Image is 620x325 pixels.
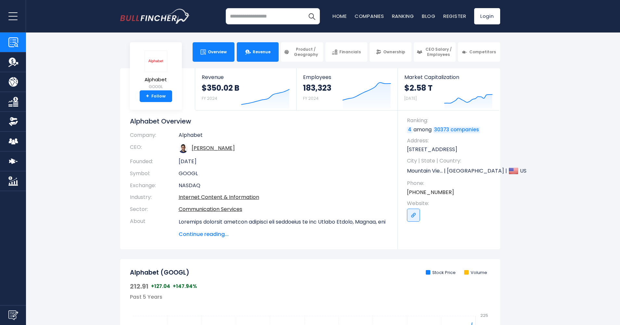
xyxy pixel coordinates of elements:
[291,47,320,57] span: Product / Geography
[202,83,239,93] strong: $350.02 B
[480,313,488,318] text: 225
[192,144,235,152] a: ceo
[193,42,234,62] a: Overview
[202,74,290,80] span: Revenue
[195,68,296,110] a: Revenue $350.02 B FY 2024
[130,132,179,141] th: Company:
[407,209,420,222] a: Go to link
[407,146,494,153] p: [STREET_ADDRESS]
[407,189,454,196] a: [PHONE_NUMBER]
[253,49,271,55] span: Revenue
[422,13,436,19] a: Blog
[179,193,259,201] a: Internet Content & Information
[325,42,367,62] a: Financials
[392,13,414,19] a: Ranking
[130,203,179,215] th: Sector:
[443,13,466,19] a: Register
[144,50,168,91] a: Alphabet GOOGL
[398,68,499,110] a: Market Capitalization $2.58 T [DATE]
[179,144,188,153] img: sundar-pichai.jpg
[151,283,170,290] span: +127.04
[407,200,494,207] span: Website:
[130,269,189,277] h2: Alphabet (GOOGL)
[130,168,179,180] th: Symbol:
[130,282,148,291] span: 212.91
[355,13,384,19] a: Companies
[130,117,388,125] h1: Alphabet Overview
[404,83,433,93] strong: $2.58 T
[120,9,190,24] a: Go to homepage
[370,42,411,62] a: Ownership
[407,166,494,176] p: Mountain Vie... | [GEOGRAPHIC_DATA] | US
[407,137,494,144] span: Address:
[120,9,190,24] img: bullfincher logo
[130,293,162,301] span: Past 5 Years
[407,117,494,124] span: Ranking:
[8,117,18,126] img: Ownership
[179,205,242,213] a: Communication Services
[179,230,388,238] span: Continue reading...
[339,49,361,55] span: Financials
[426,270,456,276] li: Stock Price
[202,96,217,101] small: FY 2024
[383,49,405,55] span: Ownership
[297,68,398,110] a: Employees 183,323 FY 2024
[303,83,331,93] strong: 183,323
[474,8,500,24] a: Login
[145,77,167,83] span: Alphabet
[464,270,487,276] li: Volume
[404,96,417,101] small: [DATE]
[407,180,494,187] span: Phone:
[130,180,179,192] th: Exchange:
[179,168,388,180] td: GOOGL
[303,96,319,101] small: FY 2024
[179,156,388,168] td: [DATE]
[424,47,453,57] span: CEO Salary / Employees
[130,191,179,203] th: Industry:
[303,74,391,80] span: Employees
[433,127,480,133] a: 30373 companies
[281,42,323,62] a: Product / Geography
[146,93,149,99] strong: +
[407,157,494,164] span: City | State | Country:
[304,8,320,24] button: Search
[458,42,500,62] a: Competitors
[130,141,179,156] th: CEO:
[407,126,494,133] p: among
[130,156,179,168] th: Founded:
[179,132,388,141] td: Alphabet
[333,13,347,19] a: Home
[130,215,179,238] th: About
[414,42,456,62] a: CEO Salary / Employees
[404,74,493,80] span: Market Capitalization
[407,127,412,133] a: 4
[208,49,227,55] span: Overview
[140,90,172,102] a: +Follow
[145,84,167,90] small: GOOGL
[173,283,197,290] span: +147.94%
[179,180,388,192] td: NASDAQ
[237,42,279,62] a: Revenue
[469,49,496,55] span: Competitors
